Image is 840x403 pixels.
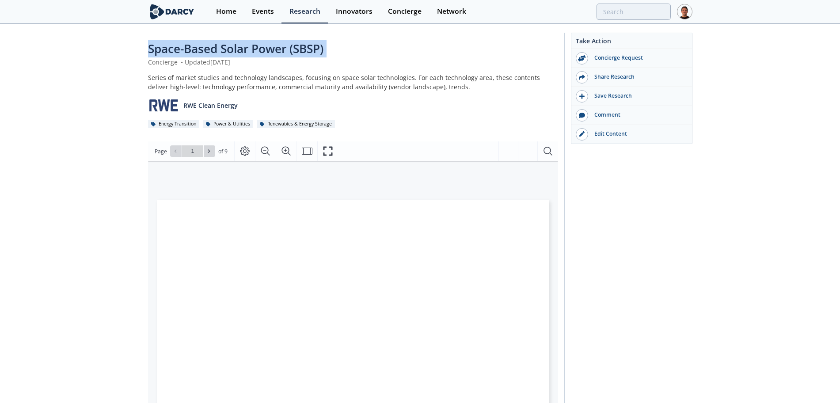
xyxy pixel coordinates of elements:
div: Take Action [571,36,692,49]
p: RWE Clean Energy [183,101,238,110]
div: Home [216,8,236,15]
div: Renewables & Energy Storage [257,120,335,128]
div: Series of market studies and technology landscapes, focusing on space solar technologies. For eac... [148,73,558,91]
div: Concierge Updated [DATE] [148,57,558,67]
div: Concierge [388,8,422,15]
div: Energy Transition [148,120,200,128]
a: Edit Content [571,125,692,144]
div: Edit Content [588,130,687,138]
div: Comment [588,111,687,119]
span: • [179,58,185,66]
div: Network [437,8,466,15]
img: logo-wide.svg [148,4,196,19]
div: Innovators [336,8,372,15]
div: Concierge Request [588,54,687,62]
div: Research [289,8,320,15]
img: Profile [677,4,692,19]
input: Advanced Search [597,4,671,20]
div: Save Research [588,92,687,100]
div: Share Research [588,73,687,81]
div: Power & Utilities [203,120,254,128]
span: Space-Based Solar Power (SBSP) [148,41,323,57]
div: Events [252,8,274,15]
